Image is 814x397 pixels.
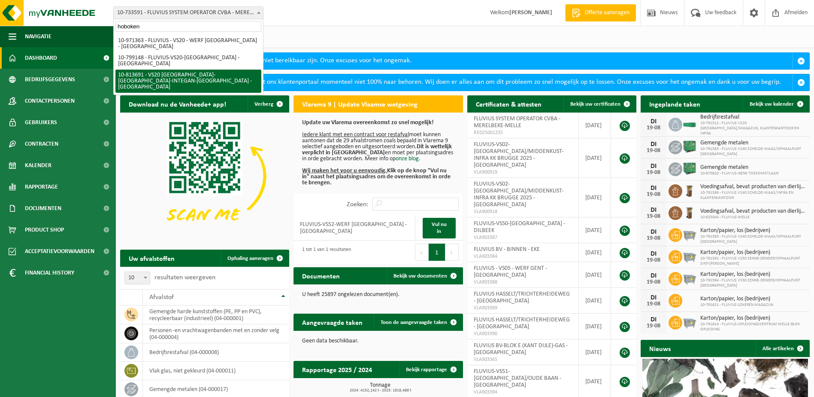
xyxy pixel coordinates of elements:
[125,272,150,284] span: 10
[143,324,289,343] td: personen -en vrachtwagenbanden met en zonder velg (04-000004)
[294,314,371,330] h2: Aangevraagde taken
[25,90,75,112] span: Contactpersonen
[115,35,261,52] li: 10-971363 - FLUVIUS - VS20 - WERF [GEOGRAPHIC_DATA] - [GEOGRAPHIC_DATA]
[396,156,421,162] a: onze blog.
[509,9,552,16] strong: [PERSON_NAME]
[645,301,662,307] div: 19-08
[700,171,778,176] span: 10-870820 - FLUVIUS-GENK TOEKOMSTLAAN
[682,120,697,128] img: HK-XC-20-GN-00
[682,249,697,263] img: WB-2500-GAL-GY-01
[221,250,288,267] a: Ophaling aanvragen
[302,168,451,186] b: Klik op de knop "Vul nu in" naast het plaatsingsadres om de overeenkomst in orde te brengen.
[682,139,697,154] img: PB-HB-1400-HPE-GN-01
[25,262,74,284] span: Financial History
[298,382,463,393] h3: Tonnage
[743,95,809,113] a: Bekijk uw kalender
[474,129,572,136] span: RED25001235
[645,229,662,235] div: DI
[423,218,456,238] a: Vul nu in
[645,170,662,176] div: 19-08
[474,330,572,337] span: VLA903390
[393,273,447,279] span: Bekijk uw documenten
[645,141,662,148] div: DI
[302,131,409,138] u: Iedere klant met een contract voor restafval
[474,181,563,208] span: FLUVIUS-VS02-[GEOGRAPHIC_DATA]/MIDDENKUST-INFRA KK BRUGGE 2025 - [GEOGRAPHIC_DATA]
[579,262,611,288] td: [DATE]
[474,169,572,176] span: VLA900919
[645,235,662,241] div: 19-08
[700,271,805,278] span: Karton/papier, los (bedrijven)
[682,315,697,329] img: WB-2500-GAL-GY-01
[682,205,697,220] img: WB-0140-HPE-BN-01
[474,208,572,215] span: VLA900918
[700,227,805,234] span: Karton/papier, los (bedrijven)
[682,161,697,176] img: PB-HB-1400-HPE-GN-01
[700,183,805,190] span: Voedingsafval, bevat producten van dierlijke oorsprong, onverpakt, categorie 3
[756,340,809,357] a: Alle artikelen
[302,144,452,156] b: Dit is wettelijk verplicht in [GEOGRAPHIC_DATA]
[387,267,462,284] a: Bekijk uw documenten
[474,234,572,241] span: VLA903387
[467,95,550,112] h2: Certificaten & attesten
[579,339,611,365] td: [DATE]
[474,246,540,253] span: FLUVIUS BV - BINNEN - EKE
[645,207,662,214] div: DI
[474,253,572,260] span: VLA903384
[302,168,387,174] u: Wij maken het voor u eenvoudig.
[302,292,454,298] p: U heeft 25897 ongelezen document(en).
[645,294,662,301] div: DI
[25,241,94,262] span: Acceptatievoorwaarden
[143,362,289,380] td: vlak glas, niet gekleurd (04-000011)
[474,265,547,278] span: FLUVIUS - VS05 - WERF GENT - [GEOGRAPHIC_DATA]
[700,114,805,121] span: Bedrijfsrestafval
[294,95,426,112] h2: Vlarema 9 | Update Vlaamse wetgeving
[474,220,565,234] span: FLUVIUS-VS50-[GEOGRAPHIC_DATA] - DILBEEK
[120,250,183,266] h2: Uw afvalstoffen
[115,70,261,93] li: 10-813691 - VS20 [GEOGRAPHIC_DATA]-[GEOGRAPHIC_DATA]-INTEGAN-[GEOGRAPHIC_DATA] - [GEOGRAPHIC_DATA]
[750,101,794,107] span: Bekijk uw kalender
[645,148,662,154] div: 19-08
[700,234,805,244] span: 10-791583 - FLUVIUS VS40 SCHELDE-WAAS/OPHAALPUNT [GEOGRAPHIC_DATA]
[645,323,662,329] div: 19-08
[700,190,805,201] span: 10-791586 - FLUVIUS VS40 SCHELDE-WAAS/INFRA EN KLANTENKANTOOR
[445,244,459,261] button: Next
[570,101,620,107] span: Bekijk uw certificaten
[294,267,348,284] h2: Documenten
[347,201,368,208] label: Zoeken:
[25,219,64,241] span: Product Shop
[120,113,289,240] img: Download de VHEPlus App
[565,4,636,21] a: Offerte aanvragen
[645,163,662,170] div: DI
[114,7,263,19] span: 10-733591 - FLUVIUS SYSTEM OPERATOR CVBA - MERELBEKE-MELLE
[25,176,58,198] span: Rapportage
[115,52,261,70] li: 10-799148 - FLUVIUS-VS20-[GEOGRAPHIC_DATA] - [GEOGRAPHIC_DATA]
[700,315,805,322] span: Karton/papier, los (bedrijven)
[124,272,150,284] span: 10
[682,271,697,285] img: WB-2500-GAL-GY-01
[645,192,662,198] div: 19-08
[682,183,697,198] img: WB-0140-HPE-BN-01
[25,69,75,90] span: Bedrijfsgegevens
[700,322,805,332] span: 10-791624 - FLUVIUS-OPLEIDINGSCENTRUM MELLE-BLOK OPLEIDING
[682,227,697,241] img: WB-2500-GAL-GY-01
[136,53,793,69] div: Deze avond zal MyVanheede van 18u tot 21u niet bereikbaar zijn. Onze excuses voor het ongemak.
[120,95,235,112] h2: Download nu de Vanheede+ app!
[298,388,463,393] span: 2024: 4152,142 t - 2025: 1818,488 t
[474,342,568,356] span: FLUVIUS BV-BLOK E (KANT DIJLE)-GAS - [GEOGRAPHIC_DATA]
[563,95,635,113] a: Bekijk uw certificaten
[700,302,773,308] span: 10-791621 - FLUVIUS LOKEREN MAGAZIJN
[474,356,572,363] span: VLA903365
[641,95,709,112] h2: Ingeplande taken
[25,112,57,133] span: Gebruikers
[149,294,174,301] span: Afvalstof
[579,113,611,138] td: [DATE]
[645,125,662,131] div: 19-08
[579,178,611,217] td: [DATE]
[700,164,778,171] span: Gemengde metalen
[415,244,429,261] button: Previous
[474,317,570,330] span: FLUVIUS HASSELT/TRICHTERHEIDEWEG - [GEOGRAPHIC_DATA]
[302,338,454,344] p: Geen data beschikbaar.
[25,47,57,69] span: Dashboard
[645,316,662,323] div: DI
[374,314,462,331] a: Toon de aangevraagde taken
